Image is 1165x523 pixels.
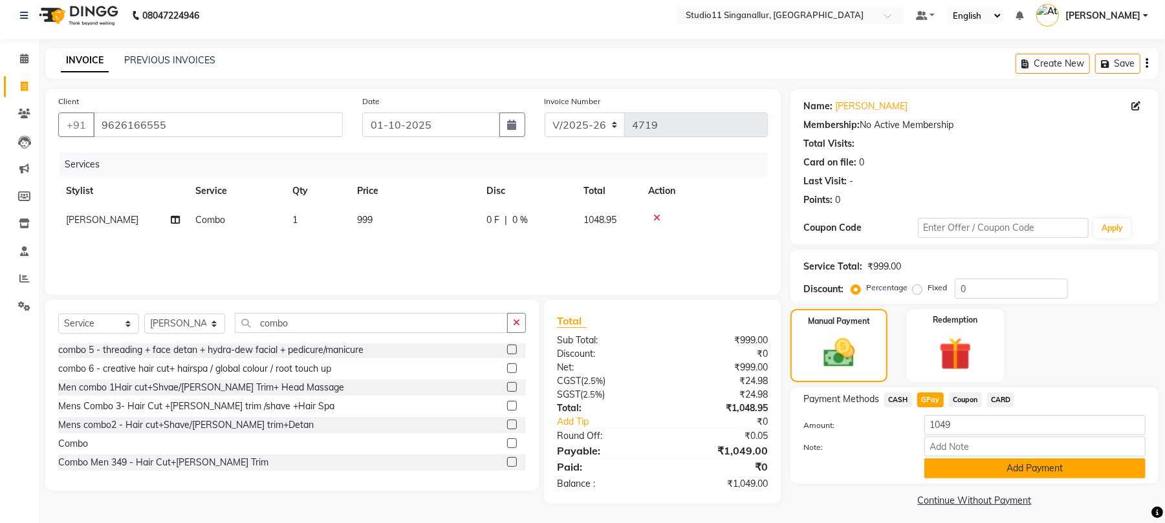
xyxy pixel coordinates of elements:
div: Membership: [803,118,860,132]
div: No Active Membership [803,118,1146,132]
div: ₹0.05 [662,429,778,443]
span: Payment Methods [803,392,879,406]
label: Percentage [866,282,908,294]
div: Balance : [547,477,662,491]
span: 1 [292,214,298,226]
div: Paid: [547,459,662,475]
input: Amount [924,415,1146,435]
input: Enter Offer / Coupon Code [918,218,1089,238]
label: Fixed [928,282,947,294]
th: Price [349,176,479,206]
div: Total: [547,401,662,415]
div: Services [60,153,778,176]
span: CASH [884,392,912,407]
div: Discount: [547,347,662,361]
span: [PERSON_NAME] [1065,9,1140,23]
span: 2.5% [583,389,602,400]
span: GPay [917,392,944,407]
label: Client [58,96,79,107]
label: Invoice Number [545,96,601,107]
div: Combo Men 349 - Hair Cut+[PERSON_NAME] Trim [58,456,268,469]
img: _gift.svg [929,334,982,374]
div: ₹0 [662,459,778,475]
button: Create New [1016,54,1090,74]
span: Combo [195,214,225,226]
div: Combo [58,437,88,451]
span: | [505,213,507,227]
input: Search by Name/Mobile/Email/Code [93,112,343,137]
label: Date [362,96,380,107]
span: Coupon [949,392,982,407]
div: combo 6 - creative hair cut+ hairspa / global colour / root touch up [58,362,331,376]
div: Coupon Code [803,221,917,235]
div: ₹999.00 [662,334,778,347]
span: 0 F [486,213,499,227]
button: Apply [1094,219,1131,238]
th: Total [576,176,640,206]
span: Total [557,314,587,328]
div: Points: [803,193,833,207]
th: Disc [479,176,576,206]
button: Save [1095,54,1140,74]
a: Continue Without Payment [793,494,1156,507]
div: Last Visit: [803,175,847,188]
div: - [849,175,853,188]
div: Net: [547,361,662,374]
span: [PERSON_NAME] [66,214,138,226]
th: Service [188,176,285,206]
span: SGST [557,389,580,400]
label: Redemption [933,314,977,326]
div: ₹0 [682,415,778,429]
th: Action [640,176,768,206]
a: PREVIOUS INVOICES [124,54,215,66]
div: ₹1,049.00 [662,443,778,458]
label: Manual Payment [808,315,870,327]
button: Add Payment [924,458,1146,478]
div: ₹24.98 [662,388,778,401]
div: ₹1,049.00 [662,477,778,491]
img: Athira [1036,4,1059,27]
th: Stylist [58,176,188,206]
span: CARD [987,392,1015,407]
div: Total Visits: [803,137,855,151]
div: Card on file: [803,156,856,169]
div: ₹999.00 [867,260,901,273]
div: Service Total: [803,260,862,273]
div: Round Off: [547,429,662,443]
th: Qty [285,176,349,206]
span: 1048.95 [583,214,616,226]
input: Search or Scan [235,313,508,333]
div: ₹0 [662,347,778,361]
div: Payable: [547,443,662,458]
button: +91 [58,112,94,137]
span: 2.5% [583,376,603,386]
div: Mens combo2 - Hair cut+Shave/[PERSON_NAME] trim+Detan [58,418,314,432]
div: ( ) [547,388,662,401]
div: ₹24.98 [662,374,778,388]
a: Add Tip [547,415,682,429]
a: INVOICE [61,49,109,72]
span: CGST [557,375,581,387]
span: 999 [357,214,373,226]
div: ₹1,048.95 [662,401,778,415]
label: Amount: [794,420,914,431]
div: Name: [803,100,833,113]
div: 0 [859,156,864,169]
div: ( ) [547,374,662,388]
a: [PERSON_NAME] [835,100,908,113]
div: Men combo 1Hair cut+Shvae/[PERSON_NAME] Trim+ Head Massage [58,381,344,394]
span: 0 % [512,213,528,227]
div: ₹999.00 [662,361,778,374]
div: Mens Combo 3- Hair Cut +[PERSON_NAME] trim /shave +Hair Spa [58,400,334,413]
div: Sub Total: [547,334,662,347]
div: Discount: [803,283,844,296]
input: Add Note [924,436,1146,456]
img: _cash.svg [814,335,865,371]
label: Note: [794,442,914,453]
div: combo 5 - threading + face detan + hydra-dew facial + pedicure/manicure [58,343,364,357]
div: 0 [835,193,840,207]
